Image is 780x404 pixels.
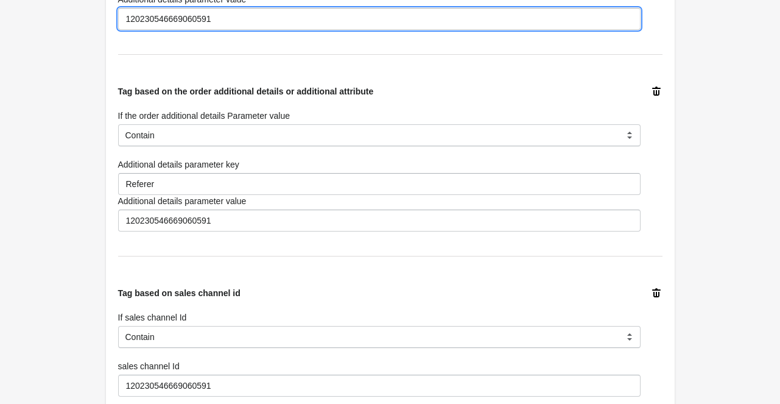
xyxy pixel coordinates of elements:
label: Additional details parameter value [118,195,247,207]
input: Channel [118,173,641,195]
input: wholesale [118,210,641,232]
label: If sales channel Id [118,311,187,324]
label: sales channel Id [118,360,180,372]
input: 134658 [118,375,641,397]
label: If the order additional details Parameter value [118,110,290,122]
span: Tag based on sales channel id [118,288,241,298]
input: wholesale [118,8,641,30]
span: Tag based on the order additional details or additional attribute [118,87,374,96]
label: Additional details parameter key [118,158,239,171]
